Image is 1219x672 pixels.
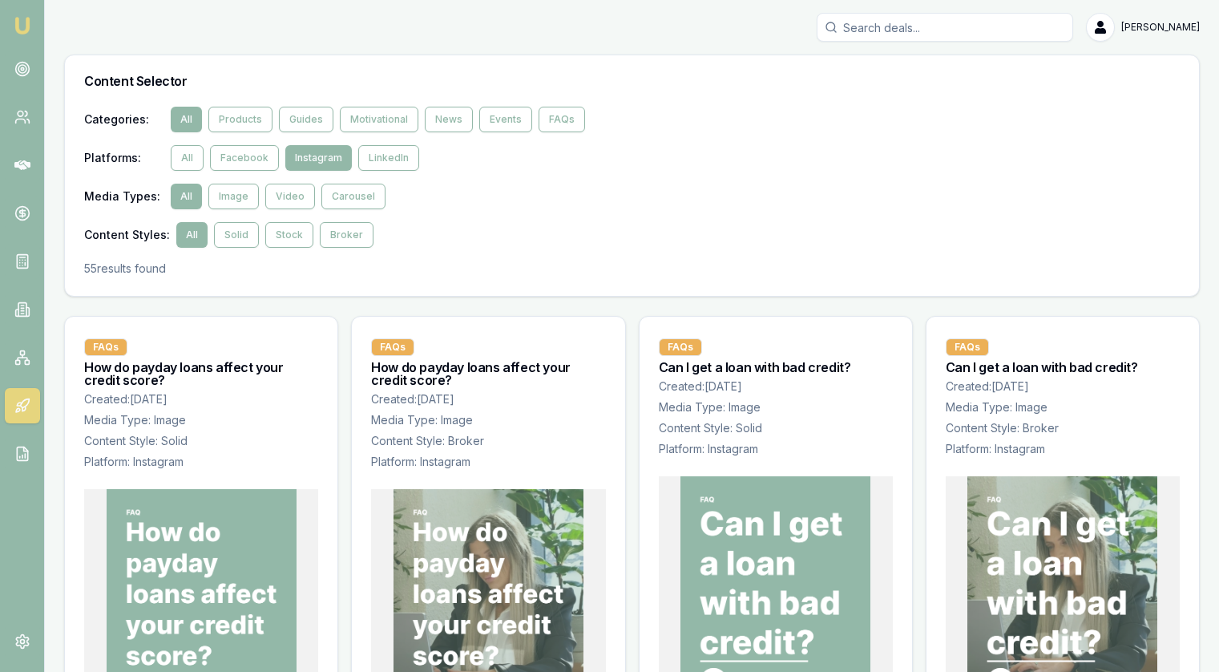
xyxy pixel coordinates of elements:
[84,261,1180,277] p: 55 results found
[659,399,893,415] p: Media Type: Image
[210,145,279,171] button: Facebook
[84,188,164,204] span: Media Types :
[659,441,893,457] p: Platform: Instagram
[371,391,605,407] p: Created: [DATE]
[84,150,164,166] span: Platforms :
[285,145,352,171] button: Instagram
[84,454,318,470] p: Platform: Instagram
[371,454,605,470] p: Platform: Instagram
[265,222,313,248] button: Stock
[358,145,419,171] button: LinkedIn
[340,107,418,132] button: Motivational
[946,361,1180,374] h3: Can I get a loan with bad credit?
[84,391,318,407] p: Created: [DATE]
[84,111,164,128] span: Categories :
[425,107,473,132] button: News
[946,399,1180,415] p: Media Type: Image
[659,420,893,436] p: Content Style: Solid
[84,361,318,387] h3: How do payday loans affect your credit score?
[265,184,315,209] button: Video
[946,379,1180,395] p: Created: [DATE]
[946,441,1180,457] p: Platform: Instagram
[214,222,259,248] button: Solid
[84,433,318,449] p: Content Style: Solid
[371,433,605,449] p: Content Style: Broker
[171,184,202,209] button: All
[84,75,1180,87] h3: Content Selector
[1121,21,1200,34] span: [PERSON_NAME]
[208,184,259,209] button: Image
[371,361,605,387] h3: How do payday loans affect your credit score?
[171,107,202,132] button: All
[371,412,605,428] p: Media Type: Image
[946,420,1180,436] p: Content Style: Broker
[479,107,532,132] button: Events
[84,412,318,428] p: Media Type: Image
[817,13,1073,42] input: Search deals
[84,227,170,243] span: Content Styles :
[279,107,333,132] button: Guides
[539,107,585,132] button: FAQs
[171,145,204,171] button: All
[321,184,385,209] button: Carousel
[208,107,272,132] button: Products
[946,338,989,356] div: FAQs
[13,16,32,35] img: emu-icon-u.png
[176,222,208,248] button: All
[371,338,414,356] div: FAQs
[659,338,702,356] div: FAQs
[84,338,127,356] div: FAQs
[659,361,893,374] h3: Can I get a loan with bad credit?
[320,222,373,248] button: Broker
[659,379,893,395] p: Created: [DATE]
